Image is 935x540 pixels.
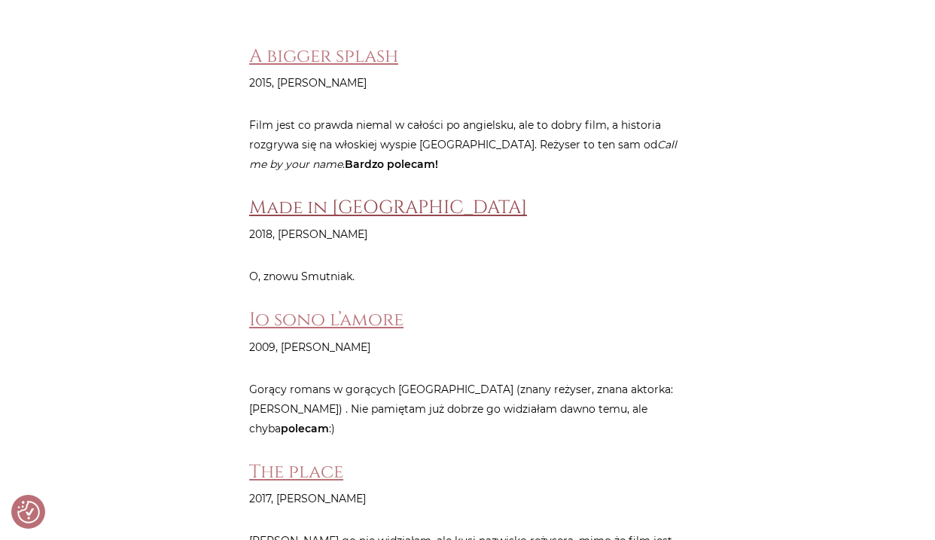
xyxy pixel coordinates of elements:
strong: Bardzo polecam! [345,157,438,171]
em: Call me by your name [249,138,677,171]
p: O, znowu Smutniak. [249,267,686,286]
p: Film jest co prawda niemal w całości po angielsku, ale to dobry film, a historia rozgrywa się na ... [249,115,686,174]
p: 2017, [PERSON_NAME] [249,489,686,508]
a: Made in [GEOGRAPHIC_DATA] [249,195,527,220]
p: 2009, [PERSON_NAME] [249,337,686,357]
strong: polecam [281,422,329,435]
a: The place [249,459,343,484]
img: Revisit consent button [17,501,40,523]
button: Preferencje co do zgód [17,501,40,523]
p: 2018, [PERSON_NAME] [249,224,686,244]
a: Io sono l’amore [249,307,404,332]
p: Gorący romans w gorących [GEOGRAPHIC_DATA] (znany reżyser, znana aktorka: [PERSON_NAME]) . Nie pa... [249,380,686,438]
a: A bigger splash [249,44,398,69]
p: 2015, [PERSON_NAME] [249,73,686,93]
